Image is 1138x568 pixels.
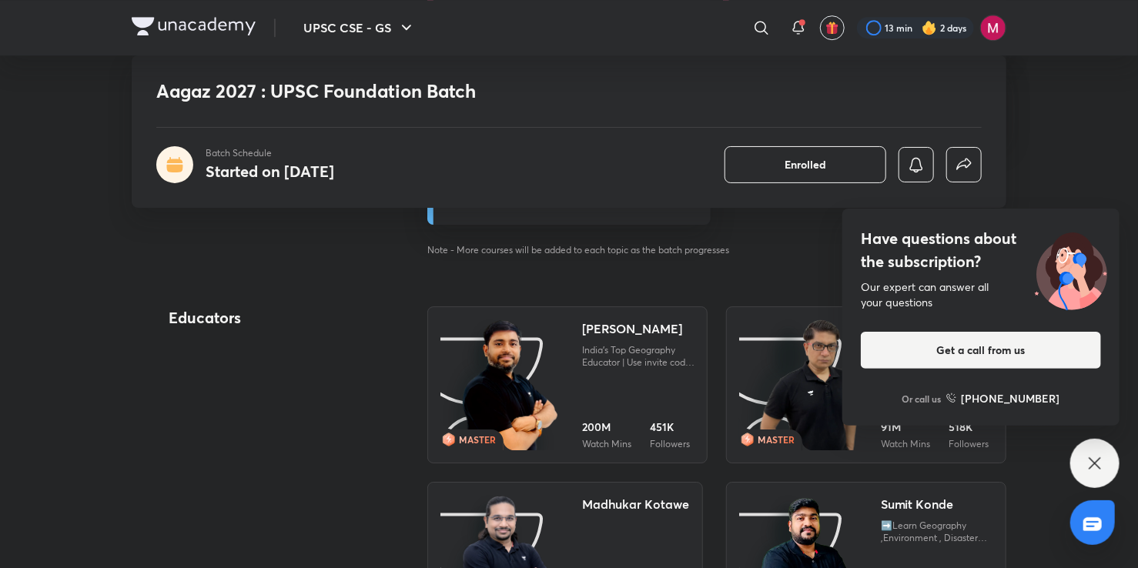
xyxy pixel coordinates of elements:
h1: Aagaz 2027 : UPSC Foundation Batch [156,80,759,102]
button: UPSC CSE - GS [294,12,425,43]
img: icon [440,319,555,450]
div: Watch Mins [881,438,930,450]
div: 518K [949,419,989,435]
img: icon [739,319,854,450]
span: Enrolled [785,157,826,172]
button: Enrolled [725,146,886,183]
img: avatar [825,21,839,35]
p: Or call us [902,392,942,406]
img: ttu_illustration_new.svg [1023,227,1120,310]
a: [PHONE_NUMBER] [946,390,1060,406]
div: ➡️Learn Geography ,Environment , Disaster Management & Current Affairs in simplified Manner with ... [881,520,993,544]
span: MASTER [758,433,795,446]
a: iconeducatorMASTER[PERSON_NAME]India's Top Geography Educator | Use invite code - 'SGYT10' to Unl... [427,306,708,463]
h6: [PHONE_NUMBER] [962,390,1060,406]
div: Followers [949,438,989,450]
img: Company Logo [132,17,256,35]
span: MASTER [459,433,496,446]
p: Batch Schedule [206,146,334,160]
div: Sumit Konde [881,495,953,513]
a: iconeducatorMASTER[PERSON_NAME]🔖Unlock Free content with Code: '[PERSON_NAME][DOMAIN_NAME]'91MWat... [726,306,1006,463]
h4: Educators [169,306,378,329]
img: educator [760,319,858,453]
p: Note - More courses will be added to each topic as the batch progresses [427,243,1006,257]
div: 451K [650,419,690,435]
img: Meghaliya saha [980,15,1006,41]
div: Watch Mins [582,438,631,450]
div: Our expert can answer all your questions [861,279,1101,310]
div: Madhukar Kotawe [582,495,689,513]
div: 91M [881,419,930,435]
div: [PERSON_NAME] [582,319,682,338]
div: Followers [650,438,690,450]
img: educator [462,319,558,453]
div: 200M [582,419,631,435]
h4: Have questions about the subscription? [861,227,1101,273]
button: avatar [820,15,845,40]
div: India's Top Geography Educator | Use invite code - 'SGYT10' to Unlock my Free Content | Explore t... [582,344,695,369]
button: Get a call from us [861,332,1101,369]
h4: Started on [DATE] [206,161,334,182]
a: Company Logo [132,17,256,39]
img: streak [922,20,937,35]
